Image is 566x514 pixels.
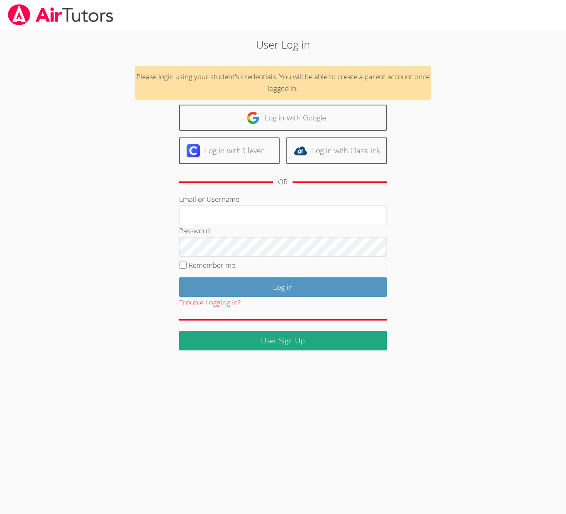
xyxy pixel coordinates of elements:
button: Trouble Logging In? [179,297,241,309]
label: Email or Username [179,194,239,204]
a: Log in with Clever [179,137,280,164]
img: classlink-logo-d6bb404cc1216ec64c9a2012d9dc4662098be43eaf13dc465df04b49fa7ab582.svg [294,144,307,157]
div: Please login using your student's credentials. You will be able to create a parent account once l... [135,66,431,100]
img: airtutors_banner-c4298cdbf04f3fff15de1276eac7730deb9818008684d7c2e4769d2f7ddbe033.png [7,4,114,25]
img: clever-logo-6eab21bc6e7a338710f1a6ff85c0baf02591cd810cc4098c63d3a4b26e2feb20.svg [187,144,200,157]
img: google-logo-50288ca7cdecda66e5e0955fdab243c47b7ad437acaf1139b6f446037453330a.svg [246,111,260,125]
div: OR [278,176,288,188]
label: Password [179,226,210,235]
a: User Sign Up [179,331,387,350]
label: Remember me [189,260,235,270]
input: Log in [179,277,387,297]
a: Log in with ClassLink [286,137,387,164]
a: Log in with Google [179,105,387,131]
h2: User Log in [130,37,436,52]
